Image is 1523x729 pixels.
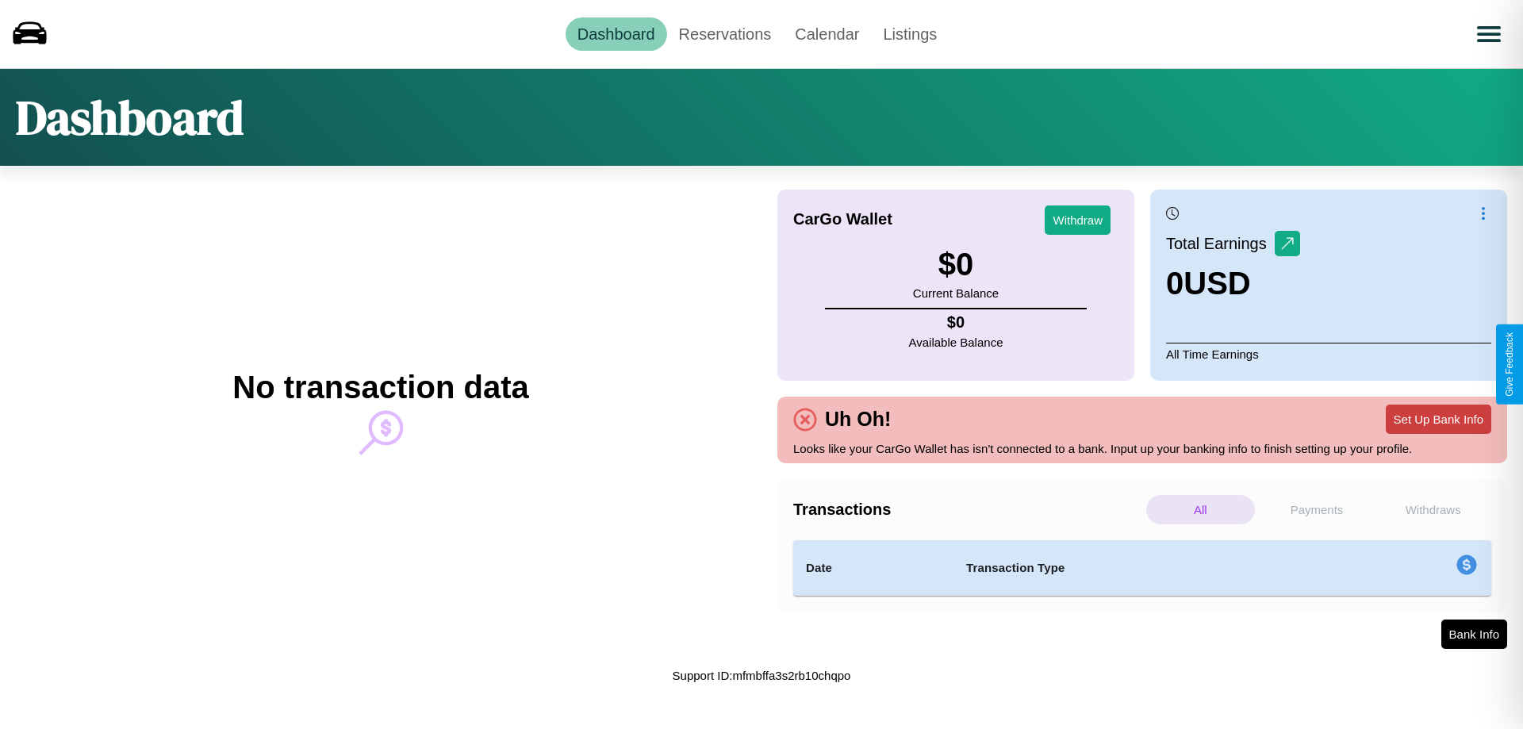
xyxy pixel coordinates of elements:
h3: 0 USD [1166,266,1300,301]
button: Withdraw [1045,205,1111,235]
h4: CarGo Wallet [793,210,892,228]
p: Total Earnings [1166,229,1275,258]
p: Current Balance [913,282,999,304]
h4: Transactions [793,501,1142,519]
table: simple table [793,540,1491,596]
p: Looks like your CarGo Wallet has isn't connected to a bank. Input up your banking info to finish ... [793,438,1491,459]
h4: $ 0 [909,313,1003,332]
h4: Uh Oh! [817,408,899,431]
div: Give Feedback [1504,332,1515,397]
h3: $ 0 [913,247,999,282]
h4: Date [806,558,941,577]
button: Bank Info [1441,620,1507,649]
p: Available Balance [909,332,1003,353]
p: Support ID: mfmbffa3s2rb10chqpo [673,665,851,686]
button: Open menu [1467,12,1511,56]
p: All Time Earnings [1166,343,1491,365]
p: Withdraws [1379,495,1487,524]
p: All [1146,495,1255,524]
button: Set Up Bank Info [1386,405,1491,434]
h4: Transaction Type [966,558,1326,577]
h2: No transaction data [232,370,528,405]
a: Reservations [667,17,784,51]
a: Calendar [783,17,871,51]
p: Payments [1263,495,1371,524]
a: Dashboard [566,17,667,51]
a: Listings [871,17,949,51]
h1: Dashboard [16,85,244,150]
